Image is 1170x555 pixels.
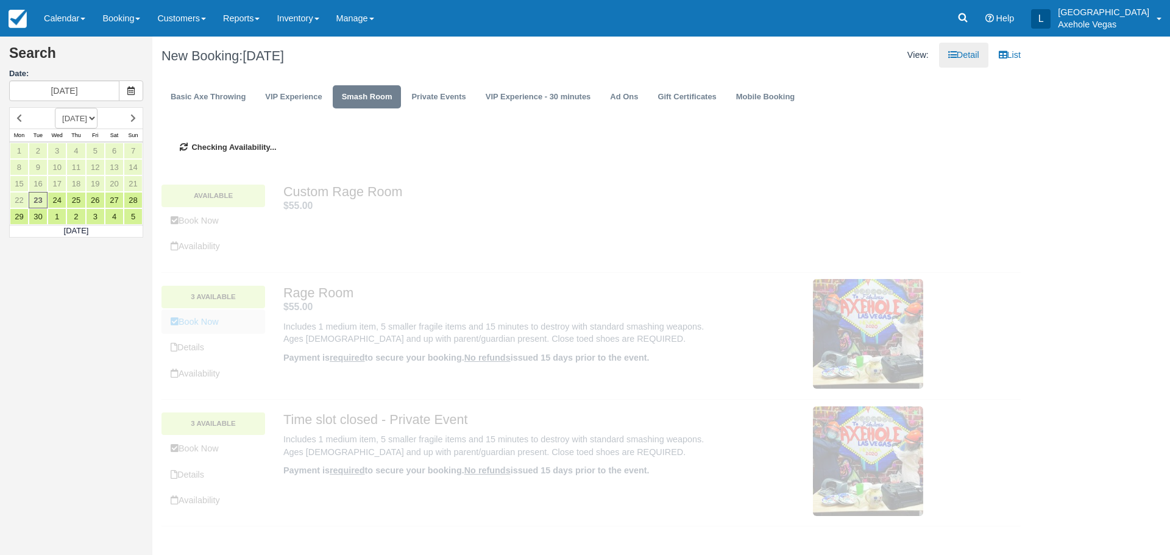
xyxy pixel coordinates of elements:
img: M104-1 [813,279,923,389]
th: Tue [29,129,48,143]
a: 8 [10,159,29,175]
a: List [990,43,1030,68]
a: 3 [48,143,66,159]
strong: Payment is to secure your booking. issued 15 days prior to the event. [283,465,650,475]
h2: Rage Room [283,286,710,300]
u: required [330,353,365,362]
a: 15 [10,175,29,192]
th: Sun [124,129,143,143]
span: [DATE] [243,48,284,63]
a: VIP Experience - 30 minutes [477,85,600,109]
a: 4 [66,143,85,159]
a: 6 [105,143,124,159]
a: 12 [86,159,105,175]
h2: Search [9,46,143,68]
a: 19 [86,175,105,192]
a: 2 [66,208,85,225]
a: 3 Available [161,286,265,308]
li: View: [898,43,938,68]
th: Fri [86,129,105,143]
a: 4 [105,208,124,225]
span: $55.00 [283,200,313,211]
a: 24 [48,192,66,208]
i: Help [985,14,994,23]
a: 20 [105,175,124,192]
th: Thu [66,129,85,143]
a: Book Now [161,436,265,461]
td: [DATE] [10,225,143,238]
span: Help [996,13,1015,23]
a: Book Now [161,208,265,233]
u: No refunds [464,353,511,362]
a: 18 [66,175,85,192]
a: 5 [86,143,105,159]
strong: Price: $55 [283,302,313,312]
a: Private Events [402,85,475,109]
a: Book Now [161,309,265,334]
a: 3 Available [161,412,265,434]
a: Mobile Booking [727,85,804,109]
a: 21 [124,175,143,192]
a: Smash Room [333,85,402,109]
img: M143-1 [813,406,923,516]
a: 27 [105,192,124,208]
th: Mon [10,129,29,143]
a: Availability [161,488,265,513]
a: 29 [10,208,29,225]
div: L [1031,9,1051,29]
a: Availability [161,234,265,259]
a: Ad Ons [601,85,647,109]
a: 25 [66,192,85,208]
a: 30 [29,208,48,225]
p: Includes 1 medium item, 5 smaller fragile items and 15 minutes to destroy with standard smashing ... [283,320,710,345]
p: Axehole Vegas [1058,18,1149,30]
a: 14 [124,159,143,175]
a: 22 [10,192,29,208]
u: No refunds [464,465,511,475]
a: 9 [29,159,48,175]
a: 17 [48,175,66,192]
h2: Time slot closed - Private Event [283,412,710,427]
strong: Payment is to secure your booking. issued 15 days prior to the event. [283,353,650,362]
a: 1 [10,143,29,159]
a: 1 [48,208,66,225]
strong: Price: $55 [283,200,313,211]
h2: Custom Rage Room [283,185,923,199]
h1: New Booking: [161,49,582,63]
span: $55.00 [283,302,313,312]
a: 3 [86,208,105,225]
a: 5 [124,208,143,225]
p: Includes 1 medium item, 5 smaller fragile items and 15 minutes to destroy with standard smashing ... [283,433,710,458]
a: 16 [29,175,48,192]
a: 13 [105,159,124,175]
a: 28 [124,192,143,208]
label: Date: [9,68,143,80]
a: 11 [66,159,85,175]
a: 26 [86,192,105,208]
a: Basic Axe Throwing [161,85,255,109]
a: 7 [124,143,143,159]
a: Gift Certificates [648,85,725,109]
p: [GEOGRAPHIC_DATA] [1058,6,1149,18]
a: 10 [48,159,66,175]
div: Checking Availability... [161,124,1021,172]
a: Availability [161,361,265,386]
th: Sat [105,129,124,143]
img: checkfront-main-nav-mini-logo.png [9,10,27,28]
a: Details [161,462,265,487]
a: Available [161,185,265,207]
a: Details [161,335,265,360]
u: required [330,465,365,475]
th: Wed [48,129,66,143]
a: 23 [29,192,48,208]
a: Detail [939,43,988,68]
a: 2 [29,143,48,159]
a: VIP Experience [256,85,331,109]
